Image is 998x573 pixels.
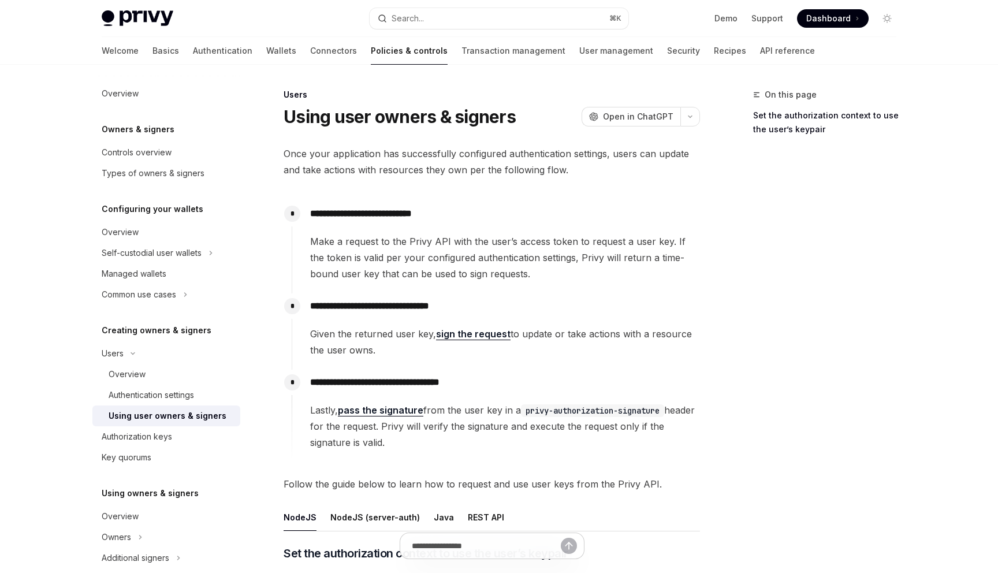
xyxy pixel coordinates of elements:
button: Send message [561,538,577,554]
div: Key quorums [102,451,151,464]
div: Search... [392,12,424,25]
button: Java [434,504,454,531]
a: Controls overview [92,142,240,163]
div: Overview [102,87,139,101]
a: Connectors [310,37,357,65]
h5: Owners & signers [102,122,174,136]
span: Once your application has successfully configured authentication settings, users can update and t... [284,146,700,178]
div: Owners [102,530,131,544]
a: Transaction management [461,37,565,65]
a: Security [667,37,700,65]
a: User management [579,37,653,65]
button: Open in ChatGPT [582,107,680,126]
h1: Using user owners & signers [284,106,516,127]
a: API reference [760,37,815,65]
a: Managed wallets [92,263,240,284]
a: Key quorums [92,447,240,468]
div: Users [102,347,124,360]
div: Using user owners & signers [109,409,226,423]
code: privy-authorization-signature [521,404,664,417]
a: Wallets [266,37,296,65]
span: Follow the guide below to learn how to request and use user keys from the Privy API. [284,476,700,492]
a: Basics [152,37,179,65]
a: Demo [714,13,738,24]
h5: Using owners & signers [102,486,199,500]
button: REST API [468,504,504,531]
a: pass the signature [338,404,423,416]
button: Toggle dark mode [878,9,896,28]
a: Overview [92,506,240,527]
button: NodeJS (server-auth) [330,504,420,531]
a: Authentication settings [92,385,240,405]
a: Policies & controls [371,37,448,65]
a: Authentication [193,37,252,65]
span: Make a request to the Privy API with the user’s access token to request a user key. If the token ... [310,233,699,282]
span: Dashboard [806,13,851,24]
div: Additional signers [102,551,169,565]
div: Overview [109,367,146,381]
img: light logo [102,10,173,27]
div: Overview [102,225,139,239]
div: Authentication settings [109,388,194,402]
div: Managed wallets [102,267,166,281]
a: Types of owners & signers [92,163,240,184]
div: Authorization keys [102,430,172,444]
button: NodeJS [284,504,316,531]
div: Types of owners & signers [102,166,204,180]
div: Overview [102,509,139,523]
a: Dashboard [797,9,869,28]
div: Controls overview [102,146,172,159]
button: Search...⌘K [370,8,628,29]
a: Overview [92,364,240,385]
span: Given the returned user key, to update or take actions with a resource the user owns. [310,326,699,358]
h5: Creating owners & signers [102,323,211,337]
span: Lastly, from the user key in a header for the request. Privy will verify the signature and execut... [310,402,699,451]
div: Self-custodial user wallets [102,246,202,260]
div: Common use cases [102,288,176,302]
a: Support [751,13,783,24]
a: Overview [92,83,240,104]
span: ⌘ K [609,14,621,23]
a: Authorization keys [92,426,240,447]
a: Recipes [714,37,746,65]
a: Set the authorization context to use the user’s keypair [753,106,906,139]
a: Welcome [102,37,139,65]
span: On this page [765,88,817,102]
a: sign the request [436,328,511,340]
h5: Configuring your wallets [102,202,203,216]
span: Open in ChatGPT [603,111,673,122]
a: Overview [92,222,240,243]
div: Users [284,89,700,101]
a: Using user owners & signers [92,405,240,426]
